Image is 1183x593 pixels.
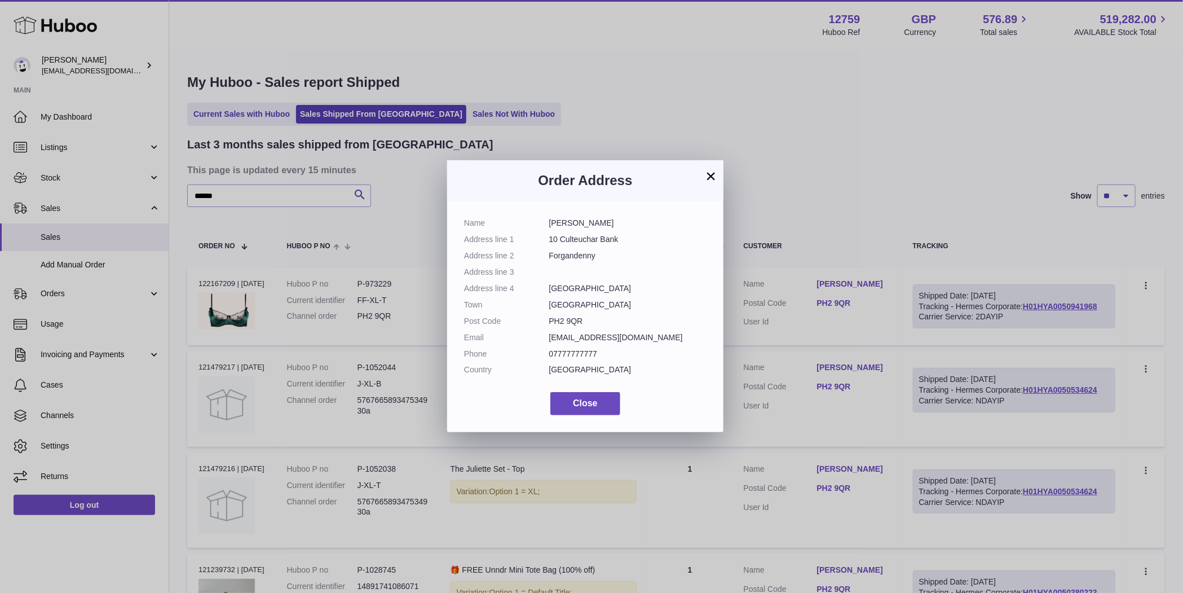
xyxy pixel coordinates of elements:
dd: 07777777777 [549,349,707,359]
button: × [704,169,718,183]
h3: Order Address [464,172,707,190]
dd: 10 Culteuchar Bank [549,234,707,245]
dt: Address line 4 [464,283,549,294]
dd: [GEOGRAPHIC_DATA] [549,364,707,375]
dd: [PERSON_NAME] [549,218,707,229]
dt: Post Code [464,316,549,327]
dt: Town [464,300,549,310]
dt: Country [464,364,549,375]
dt: Address line 2 [464,251,549,261]
dt: Name [464,218,549,229]
dt: Address line 3 [464,267,549,278]
dd: PH2 9QR [549,316,707,327]
dd: Forgandenny [549,251,707,261]
button: Close [550,392,620,415]
dt: Email [464,332,549,343]
dd: [EMAIL_ADDRESS][DOMAIN_NAME] [549,332,707,343]
dt: Phone [464,349,549,359]
span: Close [573,398,598,408]
dt: Address line 1 [464,234,549,245]
dd: [GEOGRAPHIC_DATA] [549,283,707,294]
dd: [GEOGRAPHIC_DATA] [549,300,707,310]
